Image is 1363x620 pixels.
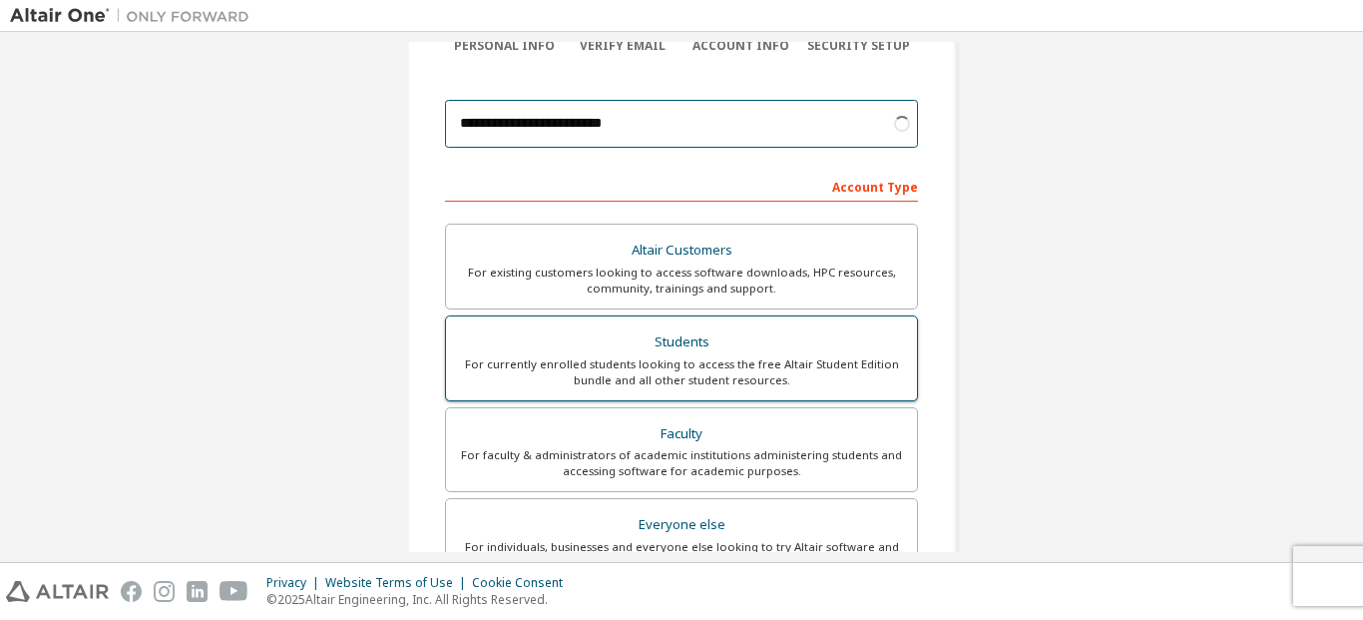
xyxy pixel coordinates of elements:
div: Security Setup [800,38,919,54]
img: facebook.svg [121,581,142,602]
img: instagram.svg [154,581,175,602]
div: Altair Customers [458,237,905,265]
div: For faculty & administrators of academic institutions administering students and accessing softwa... [458,447,905,479]
img: Altair One [10,6,259,26]
img: youtube.svg [220,581,248,602]
p: © 2025 Altair Engineering, Inc. All Rights Reserved. [266,591,575,608]
div: Cookie Consent [472,575,575,591]
div: Faculty [458,420,905,448]
div: Everyone else [458,511,905,539]
div: Website Terms of Use [325,575,472,591]
div: For existing customers looking to access software downloads, HPC resources, community, trainings ... [458,265,905,297]
div: Verify Email [564,38,682,54]
div: Students [458,328,905,356]
div: For currently enrolled students looking to access the free Altair Student Edition bundle and all ... [458,356,905,388]
div: Privacy [266,575,325,591]
div: Personal Info [445,38,564,54]
div: Account Info [681,38,800,54]
div: Account Type [445,170,918,202]
div: For individuals, businesses and everyone else looking to try Altair software and explore our prod... [458,539,905,571]
img: linkedin.svg [187,581,208,602]
img: altair_logo.svg [6,581,109,602]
